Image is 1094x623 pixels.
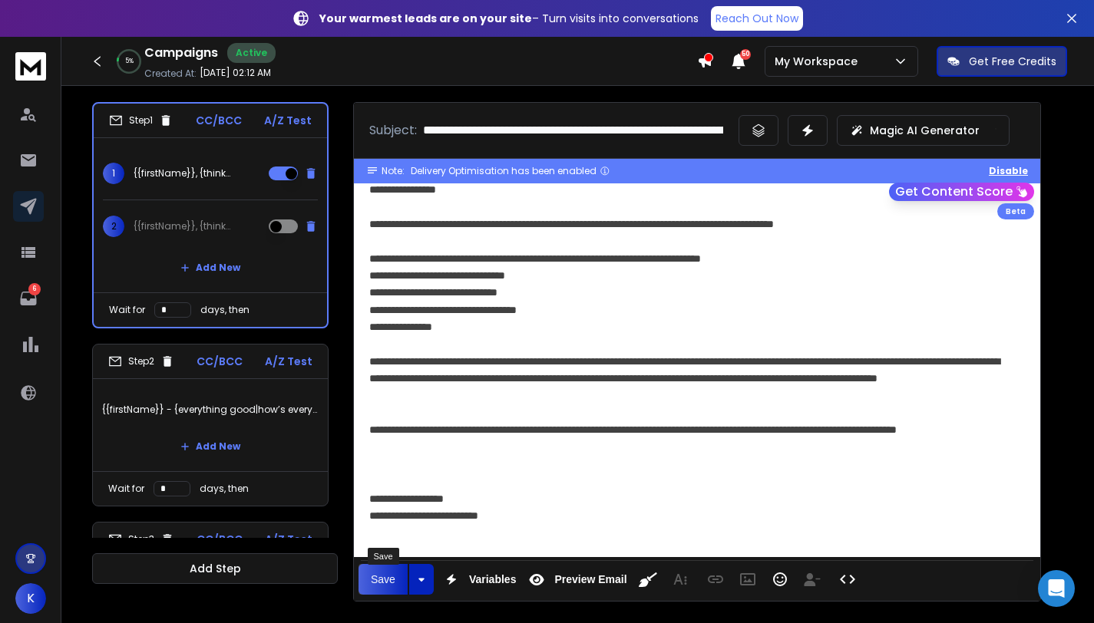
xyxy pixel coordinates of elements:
[522,564,630,595] button: Preview Email
[168,431,253,462] button: Add New
[134,167,232,180] p: {{firstName}}, {thinking about a change?|what's next for your career?|where are you headed next?|...
[666,564,695,595] button: More Text
[108,483,144,495] p: Wait for
[144,44,218,62] h1: Campaigns
[551,573,630,586] span: Preview Email
[15,583,46,614] button: K
[144,68,197,80] p: Created At:
[108,354,174,368] div: Step 2
[264,113,312,128] p: A/Z Test
[13,283,44,314] a: 6
[103,216,124,237] span: 2
[711,6,803,31] a: Reach Out Now
[15,52,46,81] img: logo
[359,564,408,595] button: Save
[102,388,319,431] p: {{firstName}} - {everything good|how’s everything|everything okay|doing alright|you doing okay|ev...
[109,114,173,127] div: Step 1
[92,553,338,584] button: Add Step
[92,344,329,506] li: Step2CC/BCCA/Z Test{{firstName}} - {everything good|how’s everything|everything okay|doing alrigh...
[265,354,312,369] p: A/Z Test
[168,252,253,283] button: Add New
[265,532,312,547] p: A/Z Test
[870,123,980,138] p: Magic AI Generator
[989,165,1028,177] button: Disable
[889,183,1034,201] button: Get Content Score
[1038,570,1075,607] div: Open Intercom Messenger
[701,564,730,595] button: Insert Link (⌘K)
[134,220,232,232] p: {{firstName}}, {thinking about a change?|what's next for your career?|where are you headed next?|...
[200,67,271,79] p: [DATE] 02:12 AM
[368,548,399,565] div: Save
[969,54,1056,69] p: Get Free Credits
[716,11,798,26] p: Reach Out Now
[227,43,276,63] div: Active
[798,564,827,595] button: Insert Unsubscribe Link
[319,11,699,26] p: – Turn visits into conversations
[837,115,1010,146] button: Magic AI Generator
[765,564,795,595] button: Emoticons
[369,121,417,140] p: Subject:
[200,483,249,495] p: days, then
[382,165,405,177] span: Note:
[92,102,329,328] li: Step1CC/BCCA/Z Test1{{firstName}}, {thinking about a change?|what's next for your career?|where a...
[833,564,862,595] button: Code View
[200,304,250,316] p: days, then
[103,163,124,184] span: 1
[411,165,610,177] div: Delivery Optimisation has been enabled
[319,11,532,26] strong: Your warmest leads are on your site
[633,564,663,595] button: Clean HTML
[28,283,41,295] p: 6
[196,113,242,128] p: CC/BCC
[937,46,1067,77] button: Get Free Credits
[109,304,145,316] p: Wait for
[775,54,864,69] p: My Workspace
[125,57,134,66] p: 5 %
[197,532,243,547] p: CC/BCC
[466,573,520,586] span: Variables
[197,354,243,369] p: CC/BCC
[108,532,174,546] div: Step 3
[997,203,1034,219] div: Beta
[740,49,751,60] span: 50
[733,564,762,595] button: Insert Image (⌘P)
[437,564,520,595] button: Variables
